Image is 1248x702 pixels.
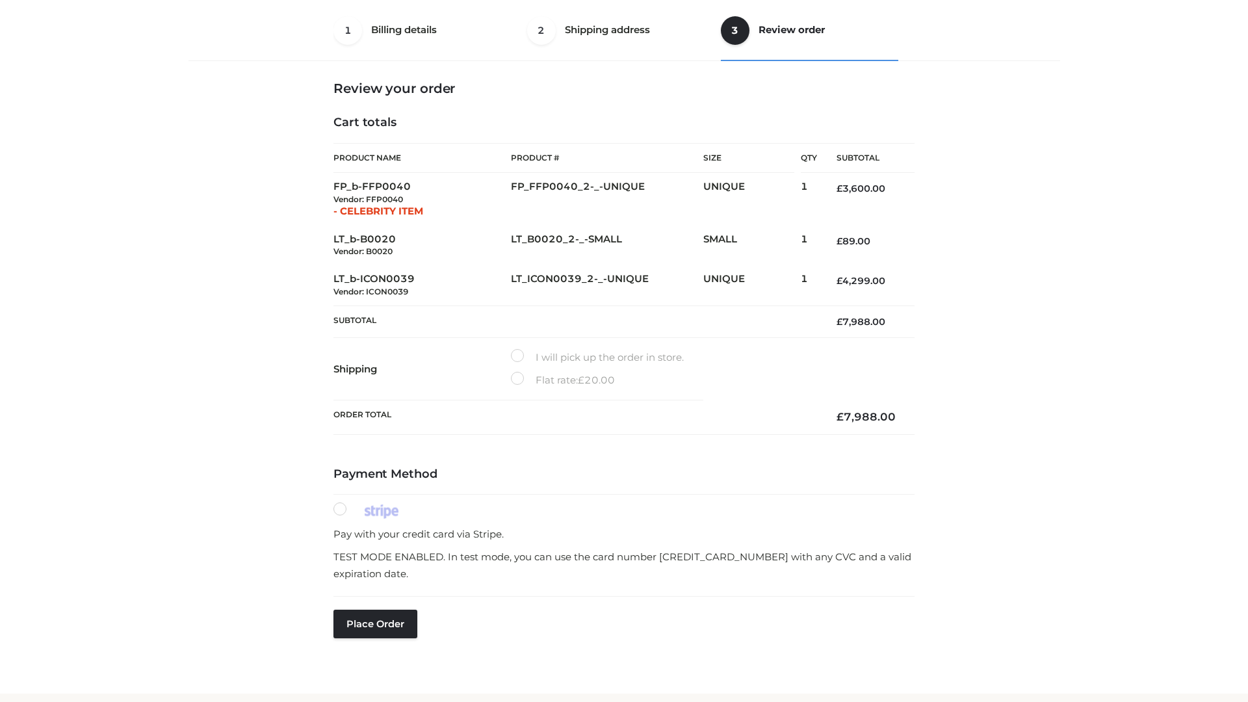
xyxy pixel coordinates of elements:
[801,226,817,266] td: 1
[837,410,844,423] span: £
[511,173,703,226] td: FP_FFP0040_2-_-UNIQUE
[837,275,885,287] bdi: 4,299.00
[511,265,703,305] td: LT_ICON0039_2-_-UNIQUE
[837,235,870,247] bdi: 89.00
[333,173,511,226] td: FP_b-FFP0040
[333,337,511,400] th: Shipping
[837,316,885,328] bdi: 7,988.00
[703,173,801,226] td: UNIQUE
[837,183,885,194] bdi: 3,600.00
[333,400,817,434] th: Order Total
[511,143,703,173] th: Product #
[578,374,615,386] bdi: 20.00
[703,265,801,305] td: UNIQUE
[333,467,915,482] h4: Payment Method
[801,143,817,173] th: Qty
[333,81,915,96] h3: Review your order
[333,610,417,638] button: Place order
[703,144,794,173] th: Size
[801,265,817,305] td: 1
[333,265,511,305] td: LT_b-ICON0039
[333,226,511,266] td: LT_b-B0020
[817,144,915,173] th: Subtotal
[837,275,842,287] span: £
[578,374,584,386] span: £
[333,246,393,256] small: Vendor: B0020
[511,226,703,266] td: LT_B0020_2-_-SMALL
[333,549,915,582] p: TEST MODE ENABLED. In test mode, you can use the card number [CREDIT_CARD_NUMBER] with any CVC an...
[703,226,801,266] td: SMALL
[837,183,842,194] span: £
[837,316,842,328] span: £
[801,173,817,226] td: 1
[511,372,615,389] label: Flat rate:
[511,349,684,366] label: I will pick up the order in store.
[333,305,817,337] th: Subtotal
[333,116,915,130] h4: Cart totals
[333,143,511,173] th: Product Name
[333,194,403,204] small: Vendor: FFP0040
[333,526,915,543] p: Pay with your credit card via Stripe.
[837,410,896,423] bdi: 7,988.00
[333,205,423,217] span: - CELEBRITY ITEM
[333,287,408,296] small: Vendor: ICON0039
[837,235,842,247] span: £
